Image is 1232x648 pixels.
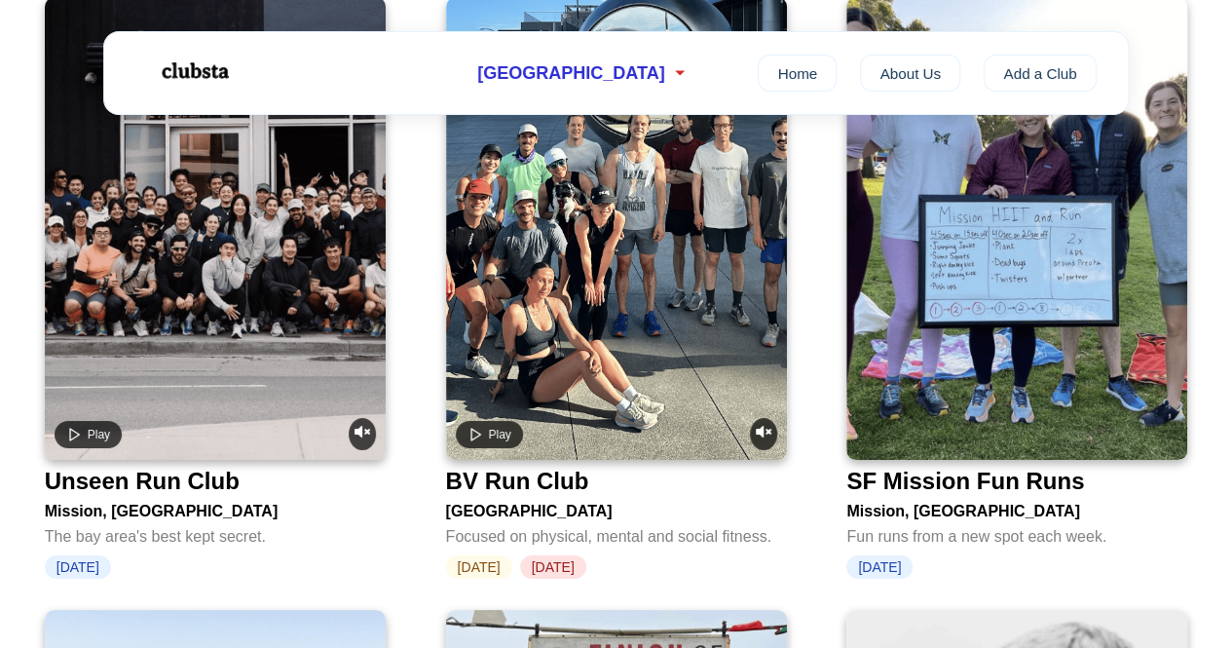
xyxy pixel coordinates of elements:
[446,555,512,579] span: [DATE]
[45,495,386,520] div: Mission, [GEOGRAPHIC_DATA]
[55,421,122,448] button: Play video
[446,468,589,495] div: BV Run Club
[45,468,240,495] div: Unseen Run Club
[477,63,664,84] span: [GEOGRAPHIC_DATA]
[750,418,777,450] button: Unmute video
[489,428,511,441] span: Play
[135,47,252,95] img: Logo
[846,520,1187,546] div: Fun runs from a new spot each week.
[349,418,376,450] button: Unmute video
[846,495,1187,520] div: Mission, [GEOGRAPHIC_DATA]
[758,55,837,92] a: Home
[446,520,787,546] div: Focused on physical, mental and social fitness.
[846,468,1084,495] div: SF Mission Fun Runs
[456,421,523,448] button: Play video
[446,495,787,520] div: [GEOGRAPHIC_DATA]
[45,555,111,579] span: [DATE]
[860,55,960,92] a: About Us
[984,55,1097,92] a: Add a Club
[520,555,586,579] span: [DATE]
[88,428,110,441] span: Play
[45,520,386,546] div: The bay area's best kept secret.
[846,555,913,579] span: [DATE]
